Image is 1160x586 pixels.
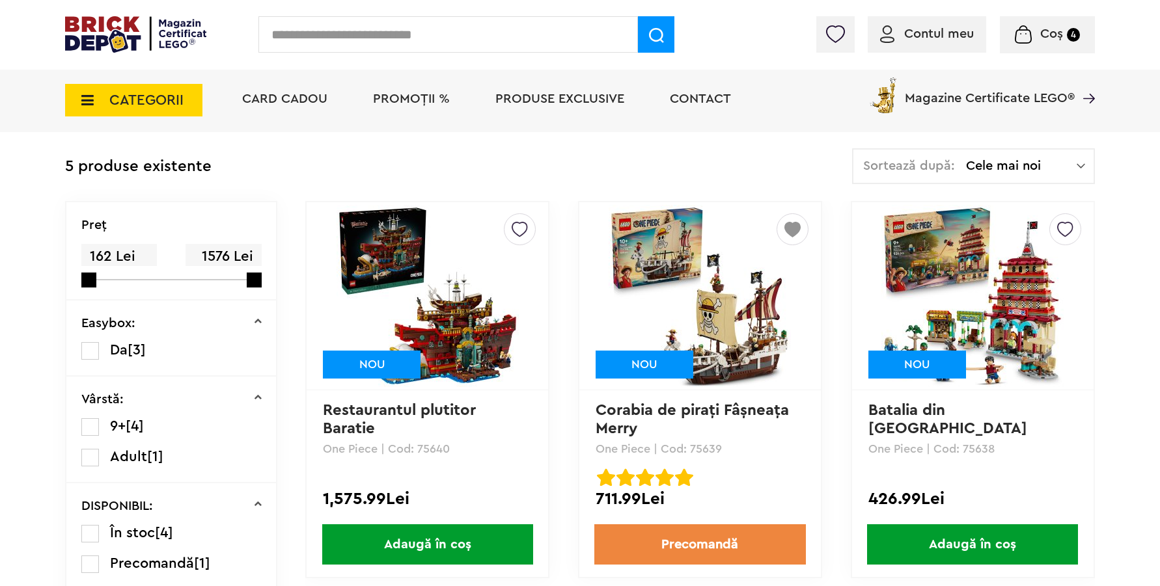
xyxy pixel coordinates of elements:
[966,159,1077,172] span: Cele mai noi
[868,351,966,379] div: NOU
[596,443,805,455] p: One Piece | Cod: 75639
[636,468,654,486] img: Evaluare cu stele
[495,92,624,105] a: Produse exclusive
[616,468,635,486] img: Evaluare cu stele
[110,526,155,540] span: În stoc
[656,468,674,486] img: Evaluare cu stele
[81,317,135,330] p: Easybox:
[323,351,421,379] div: NOU
[1075,75,1095,88] a: Magazine Certificate LEGO®
[126,419,144,433] span: [4]
[596,351,693,379] div: NOU
[323,443,532,455] p: One Piece | Cod: 75640
[81,499,153,513] p: DISPONIBIL:
[242,92,327,105] a: Card Cadou
[147,449,163,464] span: [1]
[596,490,805,507] div: 711.99Lei
[323,403,480,436] a: Restaurantul plutitor Baratie
[337,205,519,387] img: Restaurantul plutitor Baratie
[905,75,1075,105] span: Magazine Certificate LEGO®
[904,27,974,40] span: Contul meu
[323,490,532,507] div: 1,575.99Lei
[110,556,194,570] span: Precomandă
[880,27,974,40] a: Contul meu
[307,524,548,565] a: Adaugă în coș
[1040,27,1063,40] span: Coș
[109,93,184,107] span: CATEGORII
[867,524,1078,565] span: Adaugă în coș
[110,449,147,464] span: Adult
[81,219,107,232] p: Preţ
[81,393,124,406] p: Vârstă:
[81,244,157,269] span: 162 Lei
[609,205,791,387] img: Corabia de piraţi Fâşneaţa Merry
[110,419,126,433] span: 9+
[596,403,794,436] a: Corabia de piraţi Fâşneaţa Merry
[881,205,1064,387] img: Batalia din Parcul Arlong
[186,244,261,269] span: 1576 Lei
[65,148,212,185] div: 5 produse existente
[868,490,1077,507] div: 426.99Lei
[852,524,1094,565] a: Adaugă în coș
[868,403,1027,455] a: Batalia din [GEOGRAPHIC_DATA][PERSON_NAME]
[128,343,146,357] span: [3]
[194,556,210,570] span: [1]
[670,92,731,105] a: Contact
[597,468,615,486] img: Evaluare cu stele
[675,468,693,486] img: Evaluare cu stele
[155,526,173,540] span: [4]
[322,524,533,565] span: Adaugă în coș
[594,524,805,565] a: Precomandă
[1067,28,1080,42] small: 4
[110,343,128,357] span: Da
[863,159,955,172] span: Sortează după:
[868,443,1077,455] p: One Piece | Cod: 75638
[373,92,450,105] a: PROMOȚII %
